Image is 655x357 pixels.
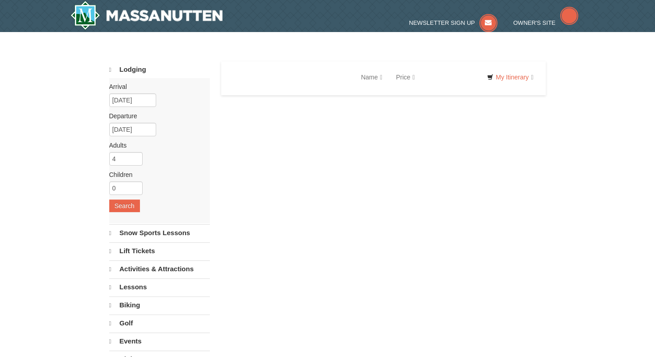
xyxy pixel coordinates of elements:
a: Events [109,333,210,350]
img: Massanutten Resort Logo [70,1,223,30]
a: Snow Sports Lessons [109,224,210,241]
span: Newsletter Sign Up [409,19,475,26]
a: Lift Tickets [109,242,210,260]
button: Search [109,199,140,212]
a: Activities & Attractions [109,260,210,278]
a: Newsletter Sign Up [409,19,497,26]
a: Owner's Site [513,19,578,26]
label: Adults [109,141,203,150]
label: Children [109,170,203,179]
a: Biking [109,297,210,314]
a: My Itinerary [481,70,539,84]
span: Owner's Site [513,19,556,26]
a: Price [389,68,422,86]
label: Departure [109,111,203,121]
a: Lessons [109,278,210,296]
a: Name [354,68,389,86]
a: Massanutten Resort [70,1,223,30]
a: Lodging [109,61,210,78]
a: Golf [109,315,210,332]
label: Arrival [109,82,203,91]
